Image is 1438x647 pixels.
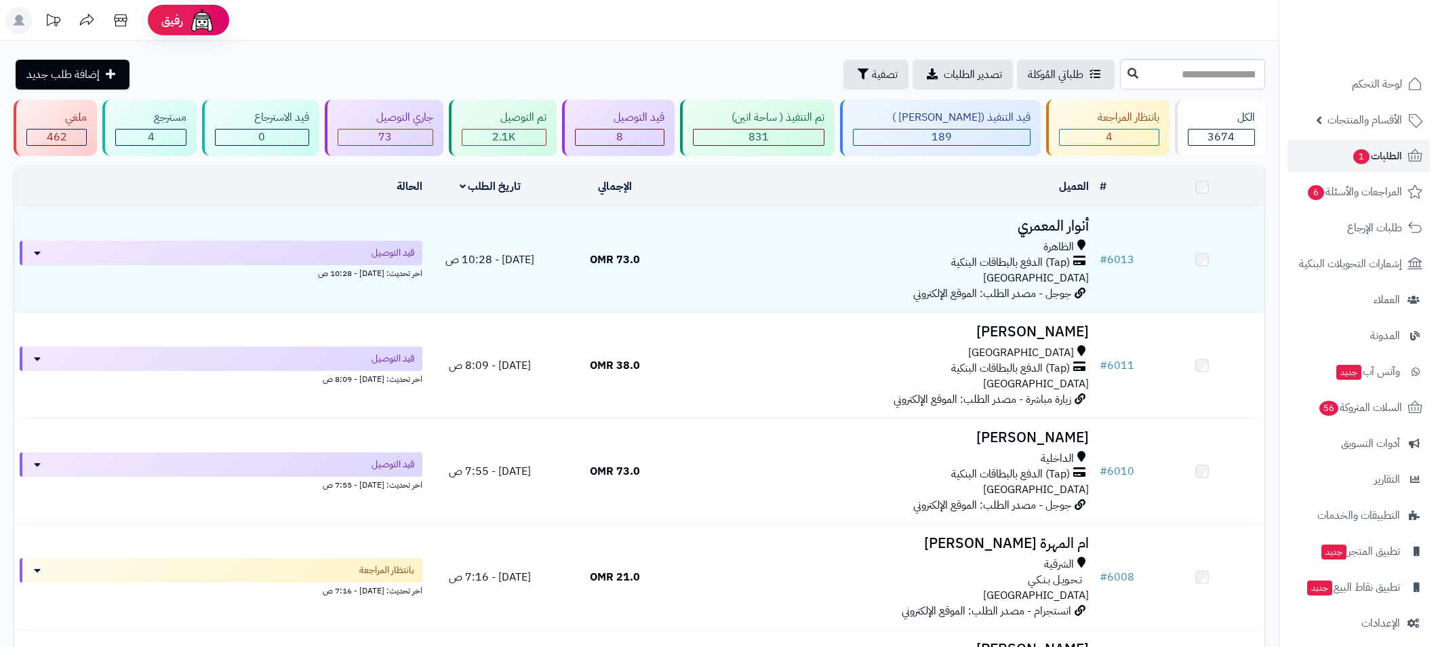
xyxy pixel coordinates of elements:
span: انستجرام - مصدر الطلب: الموقع الإلكتروني [902,603,1071,619]
div: تم التوصيل [462,110,546,125]
span: 3674 [1207,129,1235,145]
span: 38.0 OMR [590,357,640,374]
div: الكل [1188,110,1255,125]
span: المدونة [1370,326,1400,345]
a: إشعارات التحويلات البنكية [1287,248,1430,280]
a: تم التوصيل 2.1K [446,100,559,156]
div: قيد التوصيل [575,110,664,125]
div: مسترجع [115,110,186,125]
span: جوجل - مصدر الطلب: الموقع الإلكتروني [913,497,1071,513]
a: بانتظار المراجعة 4 [1043,100,1172,156]
a: تاريخ الطلب [460,178,521,195]
a: العملاء [1287,283,1430,316]
span: التقارير [1374,470,1400,489]
span: السلات المتروكة [1318,398,1402,417]
span: التطبيقات والخدمات [1317,506,1400,525]
a: العميل [1059,178,1089,195]
a: التطبيقات والخدمات [1287,499,1430,532]
a: مسترجع 4 [100,100,199,156]
span: جديد [1321,545,1346,560]
a: إضافة طلب جديد [16,60,129,90]
span: 56 [1319,401,1338,416]
span: لوحة التحكم [1352,75,1402,94]
a: الطلبات1 [1287,140,1430,172]
div: اخر تحديث: [DATE] - 8:09 ص [20,371,422,385]
span: 1 [1353,149,1370,164]
img: ai-face.png [188,7,216,34]
span: [DATE] - 7:16 ص [449,569,531,585]
div: قيد الاسترجاع [215,110,308,125]
div: 8 [576,130,664,145]
span: الطلبات [1352,146,1402,165]
h3: أنوار المعمري [683,218,1089,234]
span: إضافة طلب جديد [26,66,100,83]
h3: ام المهرة [PERSON_NAME] [683,536,1089,551]
span: [DATE] - 10:28 ص [445,252,534,268]
a: الكل3674 [1172,100,1268,156]
div: اخر تحديث: [DATE] - 10:28 ص [20,265,422,279]
span: [DATE] - 8:09 ص [449,357,531,374]
button: تصفية [843,60,908,90]
span: المراجعات والأسئلة [1306,182,1402,201]
span: وآتس آب [1335,362,1400,381]
span: تصدير الطلبات [944,66,1002,83]
span: # [1100,252,1107,268]
span: # [1100,463,1107,479]
span: تطبيق المتجر [1320,542,1400,561]
a: تطبيق نقاط البيعجديد [1287,571,1430,604]
span: قيد التوصيل [372,246,414,260]
a: #6008 [1100,569,1134,585]
div: اخر تحديث: [DATE] - 7:55 ص [20,477,422,491]
div: 4 [1060,130,1159,145]
div: 831 [694,130,824,145]
a: #6013 [1100,252,1134,268]
span: 21.0 OMR [590,569,640,585]
a: الإعدادات [1287,607,1430,640]
span: 6 [1308,185,1324,200]
span: 462 [47,129,67,145]
a: جاري التوصيل 73 [322,100,446,156]
span: (Tap) الدفع بالبطاقات البنكية [951,361,1070,376]
a: قيد التنفيذ ([PERSON_NAME] ) 189 [837,100,1043,156]
a: أدوات التسويق [1287,427,1430,460]
a: طلبات الإرجاع [1287,212,1430,244]
span: (Tap) الدفع بالبطاقات البنكية [951,467,1070,482]
span: الإعدادات [1361,614,1400,633]
span: قيد التوصيل [372,352,414,366]
div: 73 [338,130,433,145]
span: [GEOGRAPHIC_DATA] [983,376,1089,392]
span: (Tap) الدفع بالبطاقات البنكية [951,255,1070,271]
span: جوجل - مصدر الطلب: الموقع الإلكتروني [913,286,1071,302]
div: جاري التوصيل [338,110,433,125]
span: تـحـويـل بـنـكـي [1028,572,1082,588]
span: أدوات التسويق [1341,434,1400,453]
span: [GEOGRAPHIC_DATA] [968,345,1074,361]
h3: [PERSON_NAME] [683,324,1089,340]
div: 0 [216,130,308,145]
div: بانتظار المراجعة [1059,110,1159,125]
span: قيد التوصيل [372,458,414,471]
span: 4 [148,129,155,145]
span: طلباتي المُوكلة [1028,66,1083,83]
a: #6010 [1100,463,1134,479]
a: تصدير الطلبات [913,60,1013,90]
div: اخر تحديث: [DATE] - 7:16 ص [20,583,422,597]
a: وآتس آبجديد [1287,355,1430,388]
a: المراجعات والأسئلة6 [1287,176,1430,208]
div: قيد التنفيذ ([PERSON_NAME] ) [853,110,1030,125]
span: تطبيق نقاط البيع [1306,578,1400,597]
span: العملاء [1374,290,1400,309]
span: جديد [1336,365,1361,380]
span: الداخلية [1041,451,1074,467]
span: الظاهرة [1043,239,1074,255]
a: التقارير [1287,463,1430,496]
a: قيد التوصيل 8 [559,100,677,156]
a: الإجمالي [598,178,632,195]
span: إشعارات التحويلات البنكية [1299,254,1402,273]
a: تحديثات المنصة [36,7,70,37]
a: المدونة [1287,319,1430,352]
a: لوحة التحكم [1287,68,1430,100]
div: 189 [854,130,1029,145]
a: الحالة [397,178,422,195]
a: تطبيق المتجرجديد [1287,535,1430,568]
